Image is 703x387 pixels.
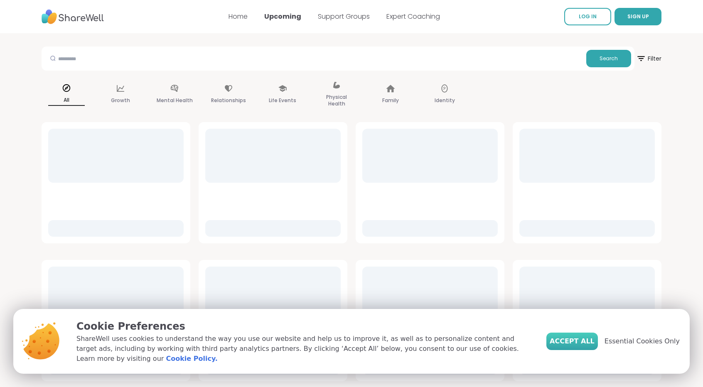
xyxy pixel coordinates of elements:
[111,96,130,105] p: Growth
[382,96,399,105] p: Family
[579,13,597,20] span: LOG IN
[636,49,661,69] span: Filter
[229,12,248,21] a: Home
[76,334,533,364] p: ShareWell uses cookies to understand the way you use our website and help us to improve it, as we...
[76,319,533,334] p: Cookie Preferences
[211,96,246,105] p: Relationships
[386,12,440,21] a: Expert Coaching
[546,333,598,350] button: Accept All
[564,8,611,25] a: LOG IN
[435,96,455,105] p: Identity
[42,5,104,28] img: ShareWell Nav Logo
[48,95,85,106] p: All
[157,96,193,105] p: Mental Health
[586,50,631,67] button: Search
[615,8,661,25] button: SIGN UP
[264,12,301,21] a: Upcoming
[318,92,355,109] p: Physical Health
[636,47,661,71] button: Filter
[627,13,649,20] span: SIGN UP
[600,55,618,62] span: Search
[318,12,370,21] a: Support Groups
[605,336,680,346] span: Essential Cookies Only
[269,96,296,105] p: Life Events
[166,354,217,364] a: Cookie Policy.
[550,336,595,346] span: Accept All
